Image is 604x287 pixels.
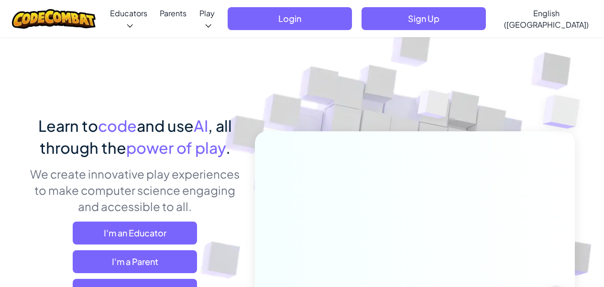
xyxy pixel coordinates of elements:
[73,222,197,244] a: I'm an Educator
[30,166,241,214] p: We create innovative play experiences to make computer science engaging and accessible to all.
[126,138,226,157] span: power of play
[399,71,468,142] img: Overlap cubes
[362,7,486,30] button: Sign Up
[199,8,215,18] span: Play
[73,250,197,273] a: I'm a Parent
[194,116,208,135] span: AI
[226,138,231,157] span: .
[110,8,147,18] span: Educators
[228,7,352,30] button: Login
[12,9,96,29] img: CodeCombat logo
[38,116,98,135] span: Learn to
[137,116,194,135] span: and use
[98,116,137,135] span: code
[504,8,589,30] span: English ([GEOGRAPHIC_DATA])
